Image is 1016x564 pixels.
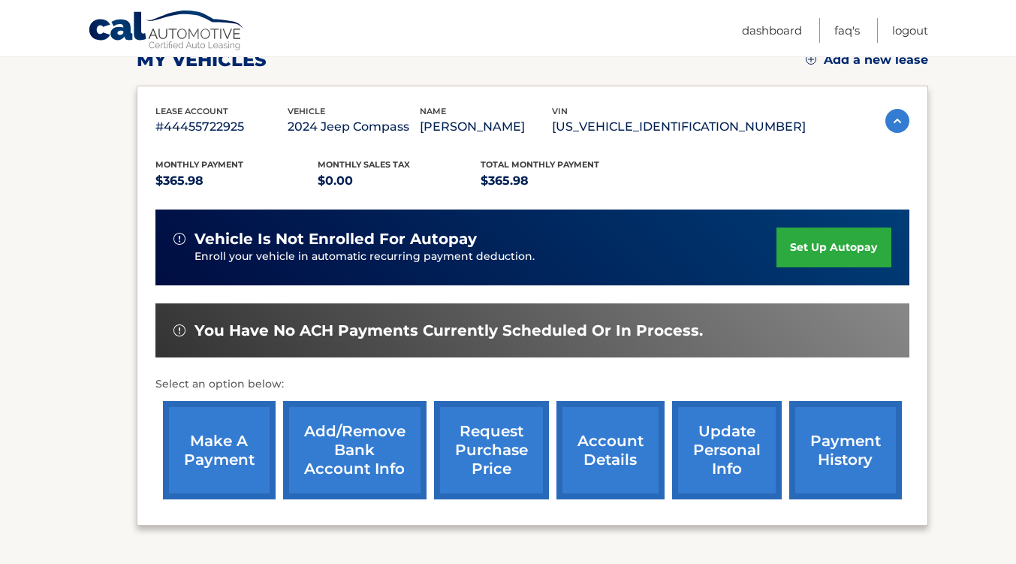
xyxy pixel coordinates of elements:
h2: my vehicles [137,49,267,71]
span: lease account [155,106,228,116]
p: Enroll your vehicle in automatic recurring payment deduction. [194,249,777,265]
span: You have no ACH payments currently scheduled or in process. [194,321,703,340]
span: vin [552,106,568,116]
p: $365.98 [481,170,644,192]
p: $365.98 [155,170,318,192]
a: Add a new lease [806,53,928,68]
span: name [420,106,446,116]
p: [US_VEHICLE_IDENTIFICATION_NUMBER] [552,116,806,137]
img: alert-white.svg [173,233,185,245]
span: Monthly sales Tax [318,159,410,170]
a: Dashboard [742,18,802,43]
img: alert-white.svg [173,324,185,336]
p: 2024 Jeep Compass [288,116,420,137]
a: FAQ's [834,18,860,43]
span: vehicle [288,106,325,116]
a: account details [556,401,665,499]
p: [PERSON_NAME] [420,116,552,137]
a: make a payment [163,401,276,499]
a: set up autopay [776,228,891,267]
a: Logout [892,18,928,43]
p: #44455722925 [155,116,288,137]
a: Cal Automotive [88,10,246,53]
a: Add/Remove bank account info [283,401,427,499]
img: add.svg [806,54,816,65]
span: vehicle is not enrolled for autopay [194,230,477,249]
p: $0.00 [318,170,481,192]
a: update personal info [672,401,782,499]
span: Monthly Payment [155,159,243,170]
span: Total Monthly Payment [481,159,599,170]
a: payment history [789,401,902,499]
p: Select an option below: [155,375,909,394]
img: accordion-active.svg [885,109,909,133]
a: request purchase price [434,401,549,499]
